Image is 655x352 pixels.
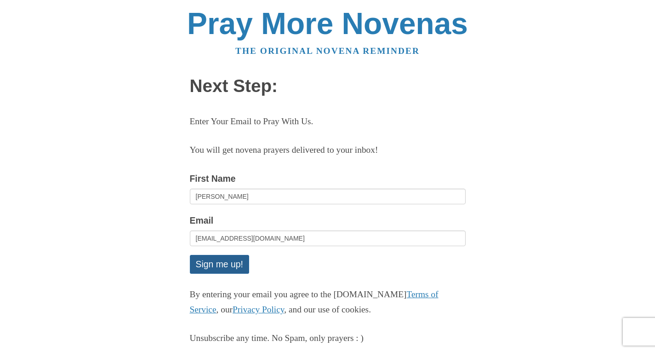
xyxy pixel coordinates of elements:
a: Terms of Service [190,289,439,314]
div: Unsubscribe any time. No Spam, only prayers : ) [190,331,466,346]
label: Email [190,213,214,228]
p: You will get novena prayers delivered to your inbox! [190,143,466,158]
label: First Name [190,171,236,186]
p: Enter Your Email to Pray With Us. [190,114,466,129]
a: The original novena reminder [235,46,420,56]
a: Privacy Policy [233,305,284,314]
h1: Next Step: [190,76,466,96]
p: By entering your email you agree to the [DOMAIN_NAME] , our , and our use of cookies. [190,287,466,317]
a: Pray More Novenas [187,6,468,40]
button: Sign me up! [190,255,249,274]
input: Optional [190,189,466,204]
